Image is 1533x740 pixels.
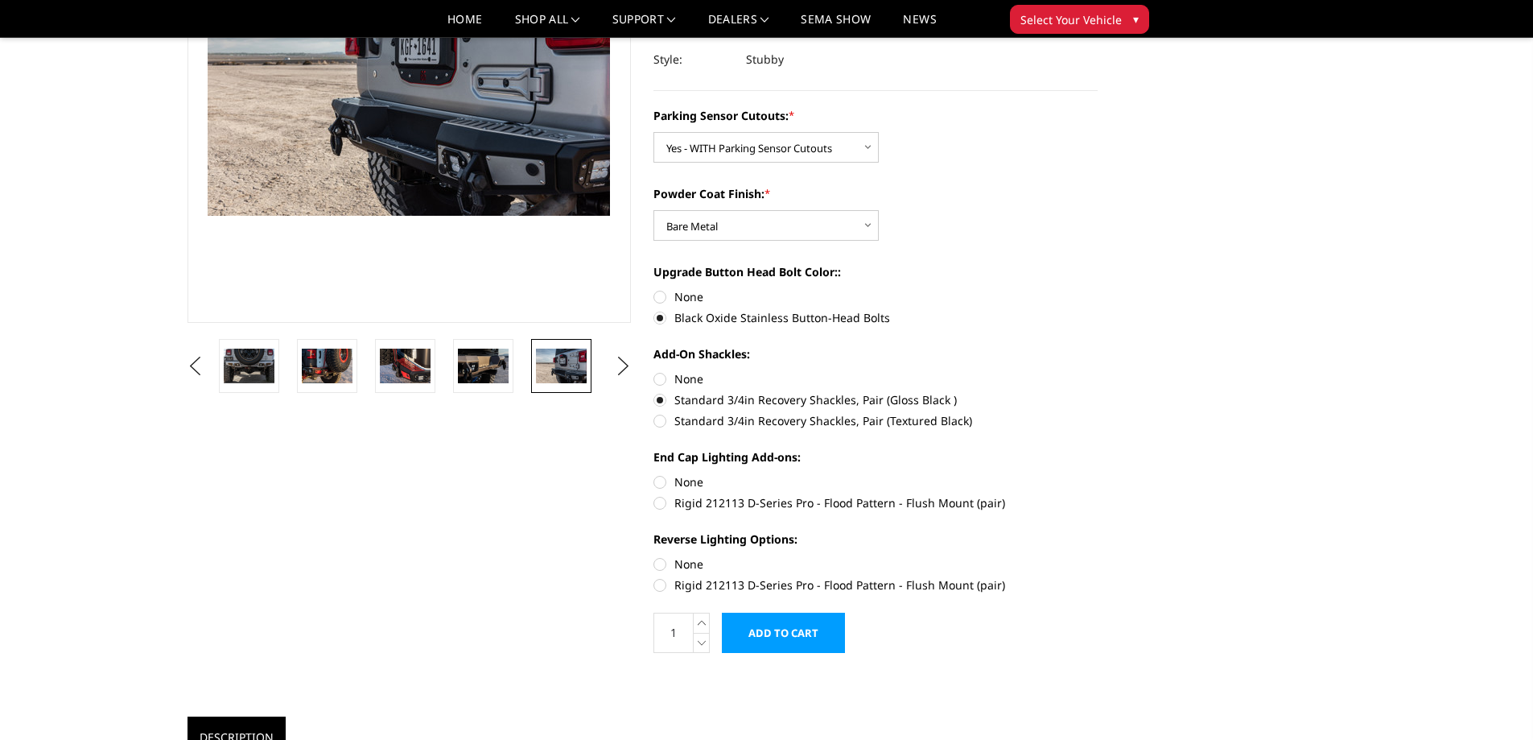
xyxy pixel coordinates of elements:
[653,309,1098,326] label: Black Oxide Stainless Button-Head Bolts
[653,107,1098,124] label: Parking Sensor Cutouts:
[746,45,784,74] dd: Stubby
[1133,10,1139,27] span: ▾
[1010,5,1149,34] button: Select Your Vehicle
[612,14,676,37] a: Support
[1020,11,1122,28] span: Select Your Vehicle
[447,14,482,37] a: Home
[653,556,1098,573] label: None
[380,349,431,382] img: Jeep JL Stubby Rear Bumper
[653,412,1098,429] label: Standard 3/4in Recovery Shackles, Pair (Textured Black)
[653,45,734,74] dt: Style:
[653,185,1098,202] label: Powder Coat Finish:
[536,349,587,382] img: Jeep JL Stubby Rear Bumper
[653,531,1098,548] label: Reverse Lighting Options:
[653,449,1098,465] label: End Cap Lighting Add-ons:
[801,14,871,37] a: SEMA Show
[653,473,1098,490] label: None
[722,613,845,653] input: Add to Cart
[1453,663,1533,740] iframe: Chat Widget
[653,577,1098,593] label: Rigid 212113 D-Series Pro - Flood Pattern - Flush Mount (pair)
[653,370,1098,387] label: None
[903,14,936,37] a: News
[653,288,1098,305] label: None
[183,354,208,378] button: Previous
[515,14,580,37] a: shop all
[653,263,1098,280] label: Upgrade Button Head Bolt Color::
[708,14,769,37] a: Dealers
[302,349,352,382] img: Jeep JL Stubby Rear Bumper
[458,349,509,382] img: Jeep JL Stubby Rear Bumper
[653,391,1098,408] label: Standard 3/4in Recovery Shackles, Pair (Gloss Black )
[653,494,1098,511] label: Rigid 212113 D-Series Pro - Flood Pattern - Flush Mount (pair)
[224,349,274,383] img: Jeep JL Stubby Rear Bumper
[611,354,635,378] button: Next
[653,345,1098,362] label: Add-On Shackles:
